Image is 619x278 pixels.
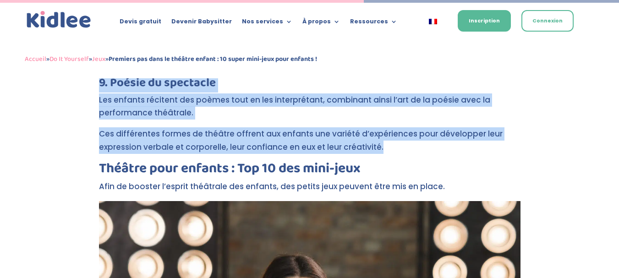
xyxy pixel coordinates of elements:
a: À propos [302,18,340,28]
h3: 9. Poésie du spectacle [99,77,520,93]
a: Do It Yourself [49,54,89,65]
h2: Théâtre pour enfants : Top 10 des mini-jeux [99,162,520,180]
a: Ressources [350,18,397,28]
p: Afin de booster l’esprit théâtrale des enfants, des petits jeux peuvent être mis en place. [99,180,520,201]
strong: Premiers pas dans le théâtre enfant : 10 super mini-jeux pour enfants ! [109,54,317,65]
a: Jeux [92,54,105,65]
a: Inscription [458,10,511,32]
span: » » » [25,54,317,65]
a: Nos services [242,18,292,28]
a: Devis gratuit [120,18,161,28]
a: Accueil [25,54,46,65]
a: Kidlee Logo [25,9,93,30]
img: Français [429,19,437,24]
a: Connexion [521,10,574,32]
p: Les enfants récitent des poèmes tout en les interprétant, combinant ainsi l’art de la poésie avec... [99,93,520,128]
a: Devenir Babysitter [171,18,232,28]
p: Ces différentes formes de théâtre offrent aux enfants une variété d’expériences pour développer l... [99,127,520,162]
img: logo_kidlee_bleu [25,9,93,30]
